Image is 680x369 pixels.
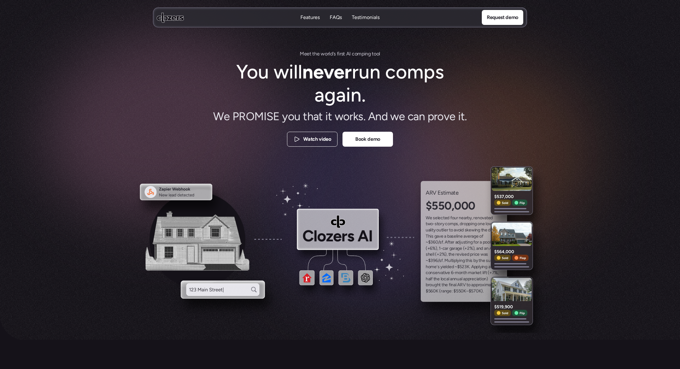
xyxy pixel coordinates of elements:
[467,252,469,258] span: d
[333,50,334,58] span: '
[480,239,482,245] span: a
[426,245,427,252] span: (
[430,233,431,239] span: i
[482,264,483,270] span: i
[317,50,320,58] span: e
[470,215,472,221] span: y
[439,245,441,252] span: 1
[435,258,438,264] span: 6
[330,50,333,58] span: d
[341,50,343,58] span: s
[457,239,460,245] span: d
[426,258,428,264] span: ~
[461,215,464,221] span: e
[300,14,320,21] p: Features
[442,252,445,258] span: %
[475,239,477,245] span: o
[471,221,472,227] span: i
[468,233,470,239] span: e
[479,264,480,270] span: l
[458,221,459,227] span: ,
[473,239,475,245] span: f
[427,245,430,252] span: +
[452,215,454,221] span: o
[455,252,457,258] span: r
[462,252,464,258] span: s
[428,252,430,258] span: h
[441,258,443,264] span: f
[449,227,451,233] span: t
[426,233,428,239] span: T
[459,258,460,264] span: i
[468,221,471,227] span: p
[460,221,462,227] span: d
[447,264,449,270] span: d
[444,233,446,239] span: a
[442,239,443,245] span: f
[436,227,439,233] span: o
[453,239,454,245] span: r
[483,258,485,264] span: e
[444,227,447,233] span: e
[447,227,448,233] span: r
[448,258,451,264] span: u
[433,215,435,221] span: s
[428,264,431,270] span: o
[454,221,456,227] span: p
[482,264,485,270] span: n
[460,258,462,264] span: n
[447,233,450,239] span: b
[304,50,307,58] span: e
[475,227,476,233] span: i
[454,215,457,221] span: u
[441,245,443,252] span: -
[333,50,336,58] span: s
[435,270,438,276] span: e
[458,233,460,239] span: n
[437,221,438,227] span: t
[453,258,454,264] span: i
[475,215,477,221] span: e
[462,258,465,264] span: g
[449,245,452,252] span: g
[464,264,467,270] span: 3
[482,10,523,25] a: Request demo
[458,227,461,233] span: o
[312,50,314,58] span: t
[440,264,443,270] span: y
[447,245,448,252] span: r
[437,245,438,252] span: ,
[460,227,461,233] span: i
[443,239,444,245] span: .
[430,252,433,258] span: e
[450,221,454,227] span: m
[472,252,474,258] span: r
[431,227,432,233] span: i
[362,50,364,58] span: p
[470,245,473,252] span: %
[426,270,428,276] span: c
[460,239,461,245] span: j
[466,233,468,239] span: v
[321,50,325,58] span: w
[469,227,471,233] span: e
[466,215,467,221] span: r
[477,252,480,258] span: e
[482,215,484,221] span: v
[447,252,448,258] span: ,
[446,264,447,270] span: l
[443,227,444,233] span: i
[303,135,331,144] p: Watch video
[450,215,452,221] span: f
[435,239,438,245] span: 0
[457,233,458,239] span: i
[464,245,467,252] span: +
[430,239,433,245] span: 3
[372,50,374,58] span: t
[476,258,478,264] span: y
[438,215,441,221] span: e
[477,221,480,227] span: o
[454,258,456,264] span: p
[357,50,362,58] span: m
[430,258,433,264] span: 3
